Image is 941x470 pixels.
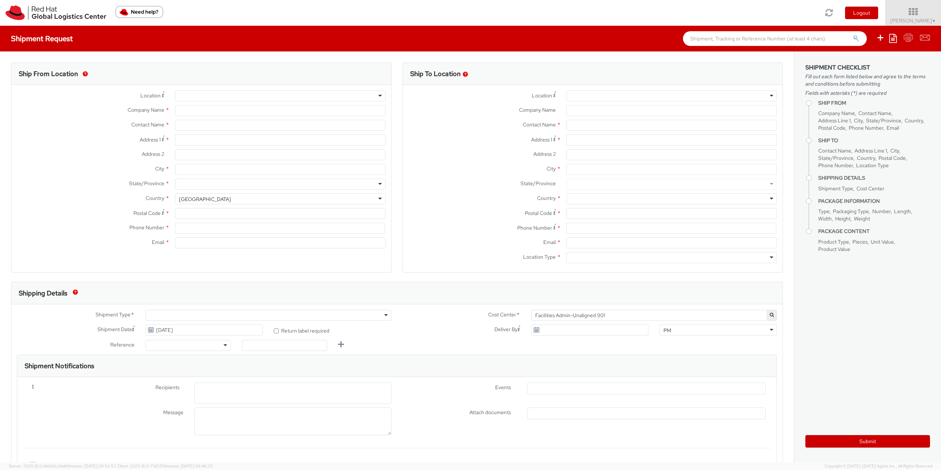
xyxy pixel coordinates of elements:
[131,121,164,128] span: Contact Name
[845,7,878,19] button: Logout
[531,136,552,143] span: Address 1
[854,117,863,124] span: City
[818,110,855,116] span: Company Name
[818,246,850,252] span: Product Value
[274,326,330,334] label: Return label required
[410,70,461,78] h3: Ship To Location
[533,151,556,157] span: Address 2
[128,107,164,113] span: Company Name
[117,463,213,469] span: Client: 2025.18.0-71d3358
[110,341,135,348] span: Reference
[140,92,161,99] span: Location
[872,208,891,215] span: Number
[683,31,867,46] input: Shipment, Tracking or Reference Number (at least 4 chars)
[858,110,891,116] span: Contact Name
[167,463,213,469] span: master, [DATE] 09:46:25
[805,64,930,71] h3: Shipment Checklist
[818,229,930,234] h4: Package Content
[854,215,870,222] span: Weight
[146,195,164,201] span: Country
[852,238,867,245] span: Pieces
[537,195,556,201] span: Country
[824,463,932,469] span: Copyright © [DATE]-[DATE] Agistix Inc., All Rights Reserved
[9,463,116,469] span: Server: 2025.18.0-bb0e0c2bd68
[129,180,164,187] span: State/Province
[663,327,671,334] div: PM
[818,185,853,192] span: Shipment Type
[818,117,851,124] span: Address Line 1
[531,310,777,321] span: Facilities Admin-Unaligned 901
[70,463,116,469] span: master, [DATE] 09:52:52
[818,125,845,131] span: Postal Code
[25,362,94,370] h3: Shipment Notifications
[519,107,556,113] span: Company Name
[520,180,556,187] span: State/Province
[274,329,279,333] input: Return label required
[133,210,161,216] span: Postal Code
[856,185,884,192] span: Cost Center
[6,6,106,20] img: rh-logistics-00dfa346123c4ec078e1.svg
[818,238,849,245] span: Product Type
[932,18,936,24] span: ▼
[96,311,130,319] span: Shipment Type
[535,312,773,319] span: Facilities Admin-Unaligned 901
[818,162,853,169] span: Phone Number
[532,92,552,99] span: Location
[879,155,906,161] span: Postal Code
[818,100,930,106] h4: Ship From
[856,162,889,169] span: Location Type
[855,147,887,154] span: Address Line 1
[833,208,869,215] span: Packaging Type
[849,125,883,131] span: Phone Number
[488,311,516,319] span: Cost Center
[115,6,163,18] button: Need help?
[894,208,911,215] span: Length
[523,121,556,128] span: Contact Name
[818,208,830,215] span: Type
[890,147,899,154] span: City
[818,198,930,204] h4: Package Information
[19,290,67,297] h3: Shipping Details
[805,435,930,448] button: Submit
[163,409,183,416] span: Message
[97,326,132,333] span: Shipment Date
[142,151,164,157] span: Address 2
[905,117,923,124] span: Country
[179,195,231,203] div: [GEOGRAPHIC_DATA]
[517,225,552,231] span: Phone Number
[547,165,556,172] span: City
[818,175,930,181] h4: Shipping Details
[525,210,552,216] span: Postal Code
[140,136,161,143] span: Address 1
[835,215,851,222] span: Height
[152,239,164,245] span: Email
[890,17,936,24] span: [PERSON_NAME]
[19,70,78,78] h3: Ship From Location
[495,384,511,391] span: Events
[805,73,930,87] span: Fill out each form listed below and agree to the terms and conditions before submitting
[818,215,832,222] span: Width
[129,224,164,231] span: Phone Number
[155,165,164,172] span: City
[494,326,518,333] span: Deliver By
[871,238,894,245] span: Unit Value
[866,117,901,124] span: State/Province
[543,239,556,245] span: Email
[805,89,930,97] span: Fields with asterisks (*) are required
[887,125,899,131] span: Email
[11,35,73,43] h4: Shipment Request
[818,147,851,154] span: Contact Name
[469,409,511,416] span: Attach documents
[818,138,930,143] h4: Ship To
[857,155,875,161] span: Country
[523,254,556,260] span: Location Type
[155,384,179,392] span: Recipients
[818,155,854,161] span: State/Province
